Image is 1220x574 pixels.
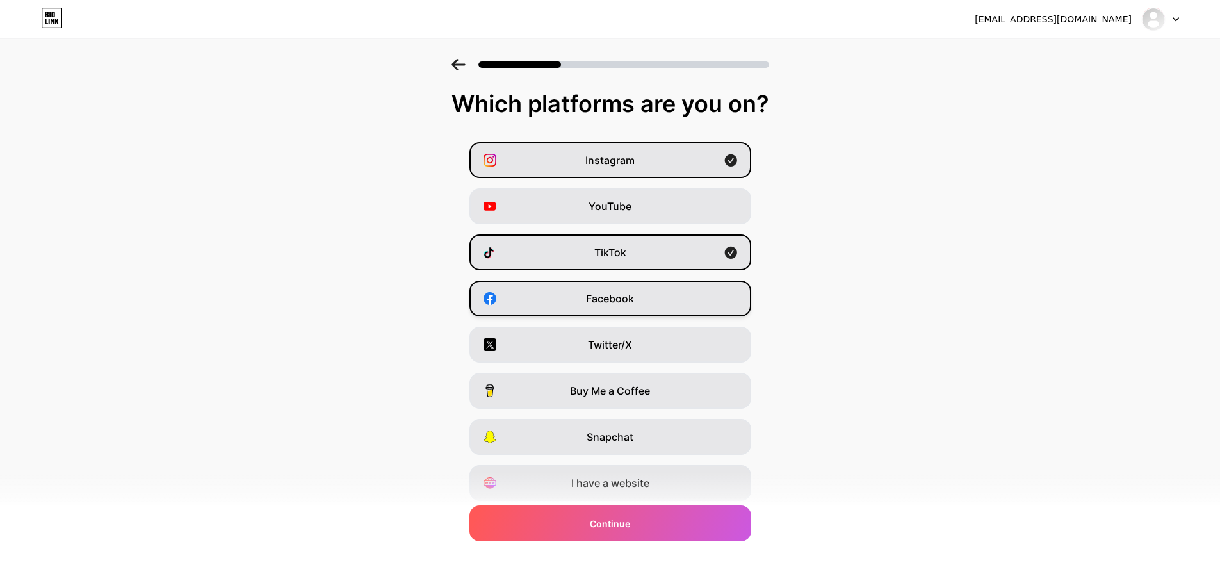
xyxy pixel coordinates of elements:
[587,429,633,445] span: Snapchat
[975,13,1132,26] div: [EMAIL_ADDRESS][DOMAIN_NAME]
[589,199,631,214] span: YouTube
[585,152,635,168] span: Instagram
[588,337,632,352] span: Twitter/X
[571,475,649,491] span: I have a website
[594,245,626,260] span: TikTok
[586,291,634,306] span: Facebook
[1141,7,1166,31] img: piawholesale
[13,91,1207,117] div: Which platforms are you on?
[570,383,650,398] span: Buy Me a Coffee
[590,517,630,530] span: Continue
